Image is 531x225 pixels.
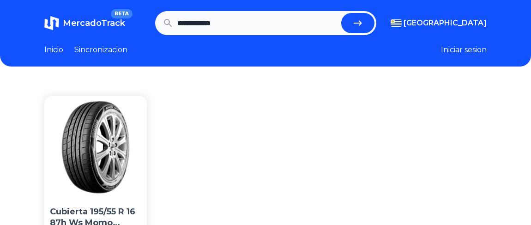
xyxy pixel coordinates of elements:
[391,18,487,29] button: [GEOGRAPHIC_DATA]
[44,16,125,30] a: MercadoTrackBETA
[441,44,487,55] button: Iniciar sesion
[111,9,133,18] span: BETA
[391,19,402,27] img: Uruguay
[74,44,127,55] a: Sincronizacion
[44,16,59,30] img: MercadoTrack
[404,18,487,29] span: [GEOGRAPHIC_DATA]
[63,18,125,28] span: MercadoTrack
[44,44,63,55] a: Inicio
[44,96,147,199] img: Cubierta 195/55 R 16 87h Ws Momo Outrun M3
